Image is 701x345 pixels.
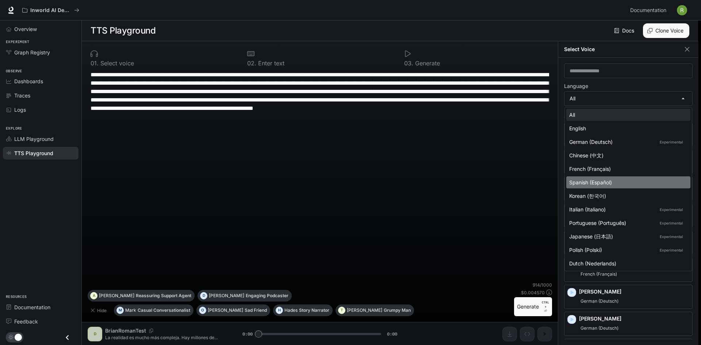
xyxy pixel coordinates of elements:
p: Experimental [658,247,685,253]
div: Portuguese (Português) [569,219,685,227]
div: Dutch (Nederlands) [569,260,685,267]
p: Experimental [658,233,685,240]
p: Experimental [658,206,685,213]
p: Experimental [658,139,685,145]
div: Polish (Polski) [569,246,685,254]
div: Korean (한국어) [569,192,685,200]
div: All [569,111,685,119]
div: French (Français) [569,165,685,173]
p: Experimental [658,220,685,226]
div: German (Deutsch) [569,138,685,146]
div: Chinese (中文) [569,152,685,159]
div: Italian (Italiano) [569,206,685,213]
div: Japanese (日本語) [569,233,685,240]
div: English [569,124,685,132]
div: Spanish (Español) [569,179,685,186]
